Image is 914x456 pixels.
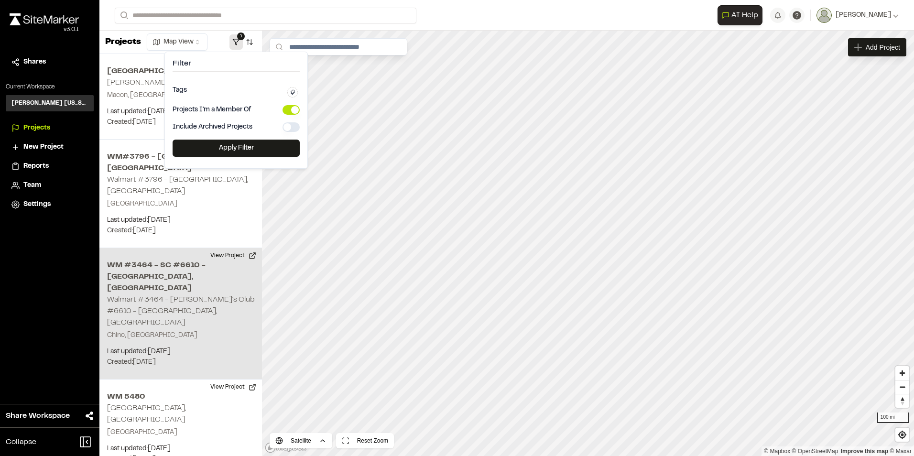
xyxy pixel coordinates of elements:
[115,8,132,23] button: Search
[336,433,394,448] button: Reset Zoom
[107,391,254,402] h2: WM 5480
[11,99,88,108] h3: [PERSON_NAME] [US_STATE]
[10,25,79,34] div: Oh geez...please don't...
[107,427,254,438] p: [GEOGRAPHIC_DATA]
[23,142,64,152] span: New Project
[6,83,94,91] p: Current Workspace
[11,57,88,67] a: Shares
[11,142,88,152] a: New Project
[107,226,254,236] p: Created: [DATE]
[11,180,88,191] a: Team
[107,151,254,174] h2: WM#3796 - [GEOGRAPHIC_DATA], [GEOGRAPHIC_DATA]
[107,405,186,423] h2: [GEOGRAPHIC_DATA], [GEOGRAPHIC_DATA]
[107,90,254,101] p: Macon, [GEOGRAPHIC_DATA]
[265,442,307,453] a: Mapbox logo
[107,215,254,226] p: Last updated: [DATE]
[205,380,262,395] button: View Project
[6,436,36,448] span: Collapse
[270,433,332,448] button: Satellite
[107,176,248,195] h2: Walmart #3796 - [GEOGRAPHIC_DATA], [GEOGRAPHIC_DATA]
[895,380,909,394] button: Zoom out
[895,394,909,408] button: Reset bearing to north
[23,161,49,172] span: Reports
[262,31,914,456] canvas: Map
[107,79,169,86] h2: [PERSON_NAME]
[816,8,832,23] img: User
[173,107,251,113] label: Projects I'm a Member Of
[105,36,141,49] p: Projects
[792,448,838,455] a: OpenStreetMap
[11,199,88,210] a: Settings
[816,8,899,23] button: [PERSON_NAME]
[173,60,300,72] h4: Filter
[23,57,46,67] span: Shares
[11,161,88,172] a: Reports
[107,107,254,117] p: Last updated: [DATE]
[718,5,766,25] div: Open AI Assistant
[107,444,254,454] p: Last updated: [DATE]
[877,413,909,423] div: 100 mi
[237,33,245,40] span: 1
[764,448,790,455] a: Mapbox
[731,10,758,21] span: AI Help
[841,448,888,455] a: Map feedback
[895,366,909,380] button: Zoom in
[107,199,254,209] p: [GEOGRAPHIC_DATA]
[205,248,262,263] button: View Project
[890,448,912,455] a: Maxar
[173,87,187,94] label: Tags
[287,87,298,98] button: Edit Tags
[229,34,243,50] button: 1
[718,5,762,25] button: Open AI Assistant
[866,43,900,52] span: Add Project
[6,410,70,422] span: Share Workspace
[107,260,254,294] h2: WM #3464 - SC #6610 - [GEOGRAPHIC_DATA], [GEOGRAPHIC_DATA]
[23,123,50,133] span: Projects
[107,65,254,77] h2: [GEOGRAPHIC_DATA]
[11,123,88,133] a: Projects
[173,124,252,130] label: Include Archived Projects
[107,347,254,357] p: Last updated: [DATE]
[895,428,909,442] button: Find my location
[895,380,909,394] span: Zoom out
[107,117,254,128] p: Created: [DATE]
[107,330,254,341] p: Chino, [GEOGRAPHIC_DATA]
[23,199,51,210] span: Settings
[173,140,300,157] button: Apply Filter
[23,180,41,191] span: Team
[836,10,891,21] span: [PERSON_NAME]
[107,296,254,326] h2: Walmart #3464 - [PERSON_NAME]'s Club #6610 - [GEOGRAPHIC_DATA], [GEOGRAPHIC_DATA]
[107,357,254,368] p: Created: [DATE]
[10,13,79,25] img: rebrand.png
